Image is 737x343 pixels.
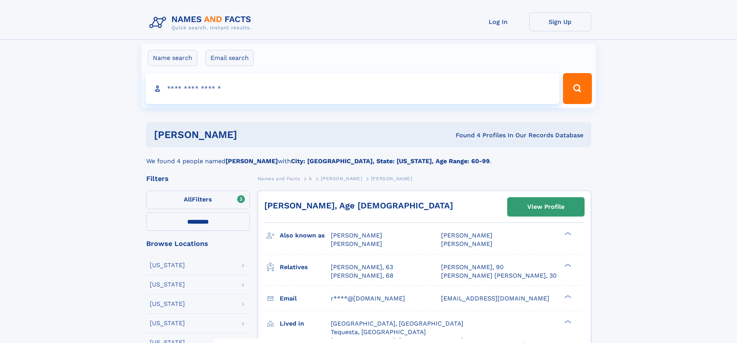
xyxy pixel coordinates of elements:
[331,232,382,239] span: [PERSON_NAME]
[146,240,250,247] div: Browse Locations
[563,294,572,299] div: ❯
[331,271,393,280] a: [PERSON_NAME], 68
[309,174,312,183] a: A
[529,12,591,31] a: Sign Up
[331,240,382,247] span: [PERSON_NAME]
[150,262,185,268] div: [US_STATE]
[150,282,185,288] div: [US_STATE]
[441,232,492,239] span: [PERSON_NAME]
[321,174,362,183] a: [PERSON_NAME]
[291,157,490,165] b: City: [GEOGRAPHIC_DATA], State: [US_STATE], Age Range: 60-99
[146,147,591,166] div: We found 4 people named with .
[145,73,560,104] input: search input
[280,229,331,242] h3: Also known as
[563,319,572,324] div: ❯
[508,198,584,216] a: View Profile
[148,50,197,66] label: Name search
[264,201,453,210] a: [PERSON_NAME], Age [DEMOGRAPHIC_DATA]
[150,320,185,326] div: [US_STATE]
[258,174,300,183] a: Names and Facts
[563,263,572,268] div: ❯
[563,73,592,104] button: Search Button
[441,295,549,302] span: [EMAIL_ADDRESS][DOMAIN_NAME]
[309,176,312,181] span: A
[527,198,564,216] div: View Profile
[441,271,557,280] a: [PERSON_NAME] [PERSON_NAME], 30
[205,50,254,66] label: Email search
[331,320,463,327] span: [GEOGRAPHIC_DATA], [GEOGRAPHIC_DATA]
[321,176,362,181] span: [PERSON_NAME]
[331,263,393,271] a: [PERSON_NAME], 63
[563,231,572,236] div: ❯
[146,12,258,33] img: Logo Names and Facts
[226,157,278,165] b: [PERSON_NAME]
[146,175,250,182] div: Filters
[331,328,426,336] span: Tequesta, [GEOGRAPHIC_DATA]
[280,317,331,330] h3: Lived in
[371,176,412,181] span: [PERSON_NAME]
[280,292,331,305] h3: Email
[154,130,347,140] h1: [PERSON_NAME]
[184,196,192,203] span: All
[441,240,492,247] span: [PERSON_NAME]
[280,261,331,274] h3: Relatives
[146,191,250,209] label: Filters
[467,12,529,31] a: Log In
[346,131,583,140] div: Found 4 Profiles In Our Records Database
[150,301,185,307] div: [US_STATE]
[441,263,504,271] a: [PERSON_NAME], 90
